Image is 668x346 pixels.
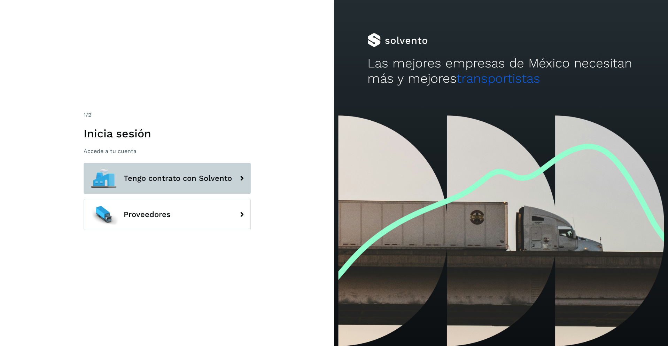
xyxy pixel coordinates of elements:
[84,112,86,118] span: 1
[84,111,251,119] div: /2
[84,148,251,154] p: Accede a tu cuenta
[457,71,540,86] span: transportistas
[367,56,635,87] h2: Las mejores empresas de México necesitan más y mejores
[124,174,232,183] span: Tengo contrato con Solvento
[84,199,251,230] button: Proveedores
[84,163,251,194] button: Tengo contrato con Solvento
[84,127,251,140] h1: Inicia sesión
[124,210,171,219] span: Proveedores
